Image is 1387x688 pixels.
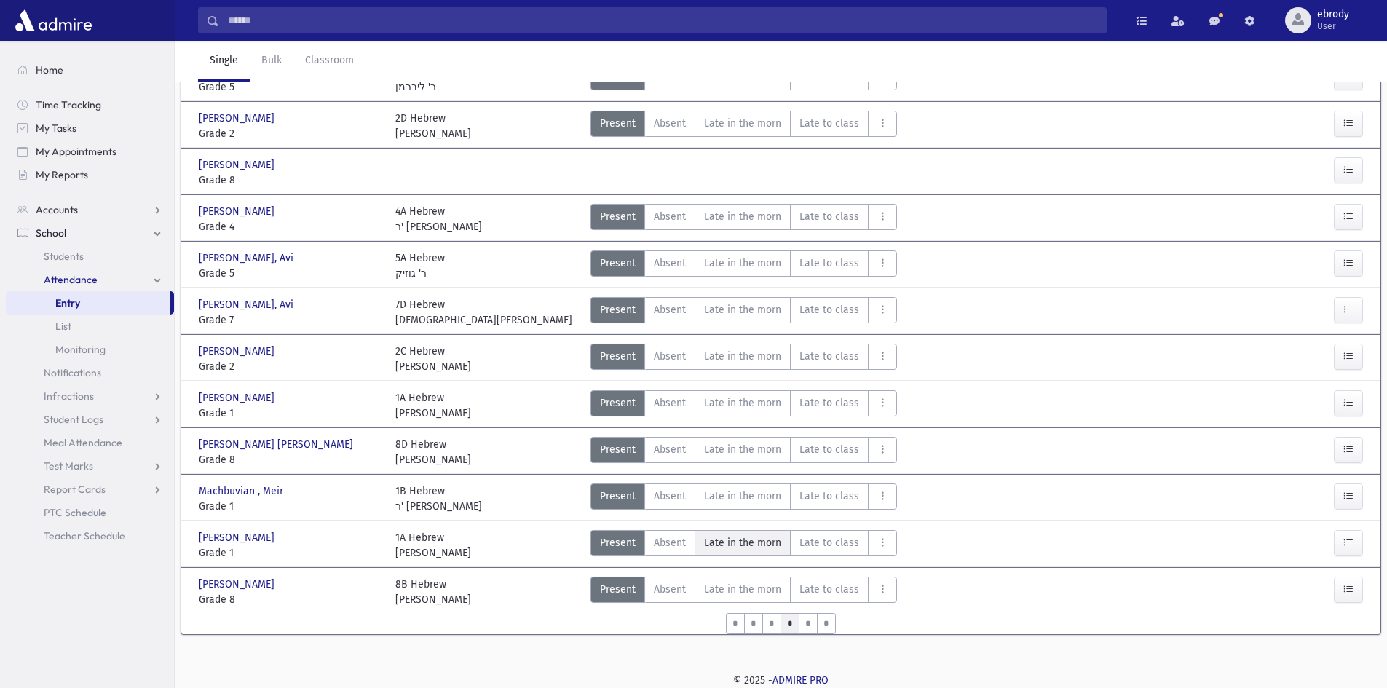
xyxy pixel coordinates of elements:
[6,338,174,361] a: Monitoring
[44,366,101,379] span: Notifications
[6,315,174,338] a: List
[44,506,106,519] span: PTC Schedule
[199,390,277,406] span: [PERSON_NAME]
[600,582,636,597] span: Present
[704,256,781,271] span: Late in the morn
[199,344,277,359] span: [PERSON_NAME]
[1317,9,1349,20] span: ebrody
[199,437,356,452] span: [PERSON_NAME] [PERSON_NAME]
[704,535,781,550] span: Late in the morn
[654,256,686,271] span: Absent
[799,209,859,224] span: Late to class
[199,219,381,234] span: Grade 4
[199,250,296,266] span: [PERSON_NAME], Avi
[654,582,686,597] span: Absent
[12,6,95,35] img: AdmirePro
[704,442,781,457] span: Late in the morn
[600,349,636,364] span: Present
[6,245,174,268] a: Students
[654,209,686,224] span: Absent
[1317,20,1349,32] span: User
[199,530,277,545] span: [PERSON_NAME]
[199,545,381,561] span: Grade 1
[293,41,365,82] a: Classroom
[799,489,859,504] span: Late to class
[6,431,174,454] a: Meal Attendance
[6,524,174,547] a: Teacher Schedule
[44,436,122,449] span: Meal Attendance
[219,7,1106,33] input: Search
[704,302,781,317] span: Late in the morn
[36,98,101,111] span: Time Tracking
[704,395,781,411] span: Late in the morn
[250,41,293,82] a: Bulk
[199,592,381,607] span: Grade 8
[395,390,471,421] div: 1A Hebrew [PERSON_NAME]
[600,395,636,411] span: Present
[6,478,174,501] a: Report Cards
[199,406,381,421] span: Grade 1
[44,273,98,286] span: Attendance
[36,226,66,240] span: School
[199,577,277,592] span: [PERSON_NAME]
[704,116,781,131] span: Late in the morn
[6,140,174,163] a: My Appointments
[799,349,859,364] span: Late to class
[590,577,897,607] div: AttTypes
[199,204,277,219] span: [PERSON_NAME]
[199,359,381,374] span: Grade 2
[199,79,381,95] span: Grade 5
[600,116,636,131] span: Present
[395,437,471,467] div: 8D Hebrew [PERSON_NAME]
[395,577,471,607] div: 8B Hebrew [PERSON_NAME]
[6,93,174,116] a: Time Tracking
[198,41,250,82] a: Single
[199,126,381,141] span: Grade 2
[590,344,897,374] div: AttTypes
[55,296,80,309] span: Entry
[6,198,174,221] a: Accounts
[654,349,686,364] span: Absent
[36,168,88,181] span: My Reports
[199,499,381,514] span: Grade 1
[395,250,445,281] div: 5A Hebrew ר' גוזיק
[395,111,471,141] div: 2D Hebrew [PERSON_NAME]
[654,442,686,457] span: Absent
[600,489,636,504] span: Present
[799,582,859,597] span: Late to class
[600,535,636,550] span: Present
[44,459,93,472] span: Test Marks
[600,302,636,317] span: Present
[600,209,636,224] span: Present
[600,442,636,457] span: Present
[704,209,781,224] span: Late in the morn
[590,250,897,281] div: AttTypes
[799,535,859,550] span: Late to class
[654,302,686,317] span: Absent
[36,63,63,76] span: Home
[199,297,296,312] span: [PERSON_NAME], Avi
[6,501,174,524] a: PTC Schedule
[395,344,471,374] div: 2C Hebrew [PERSON_NAME]
[799,256,859,271] span: Late to class
[199,312,381,328] span: Grade 7
[799,442,859,457] span: Late to class
[6,163,174,186] a: My Reports
[704,489,781,504] span: Late in the morn
[6,291,170,315] a: Entry
[704,349,781,364] span: Late in the morn
[654,489,686,504] span: Absent
[36,122,76,135] span: My Tasks
[590,483,897,514] div: AttTypes
[6,58,174,82] a: Home
[6,361,174,384] a: Notifications
[395,530,471,561] div: 1A Hebrew [PERSON_NAME]
[590,297,897,328] div: AttTypes
[799,116,859,131] span: Late to class
[654,535,686,550] span: Absent
[6,384,174,408] a: Infractions
[36,145,116,158] span: My Appointments
[704,582,781,597] span: Late in the morn
[6,268,174,291] a: Attendance
[590,437,897,467] div: AttTypes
